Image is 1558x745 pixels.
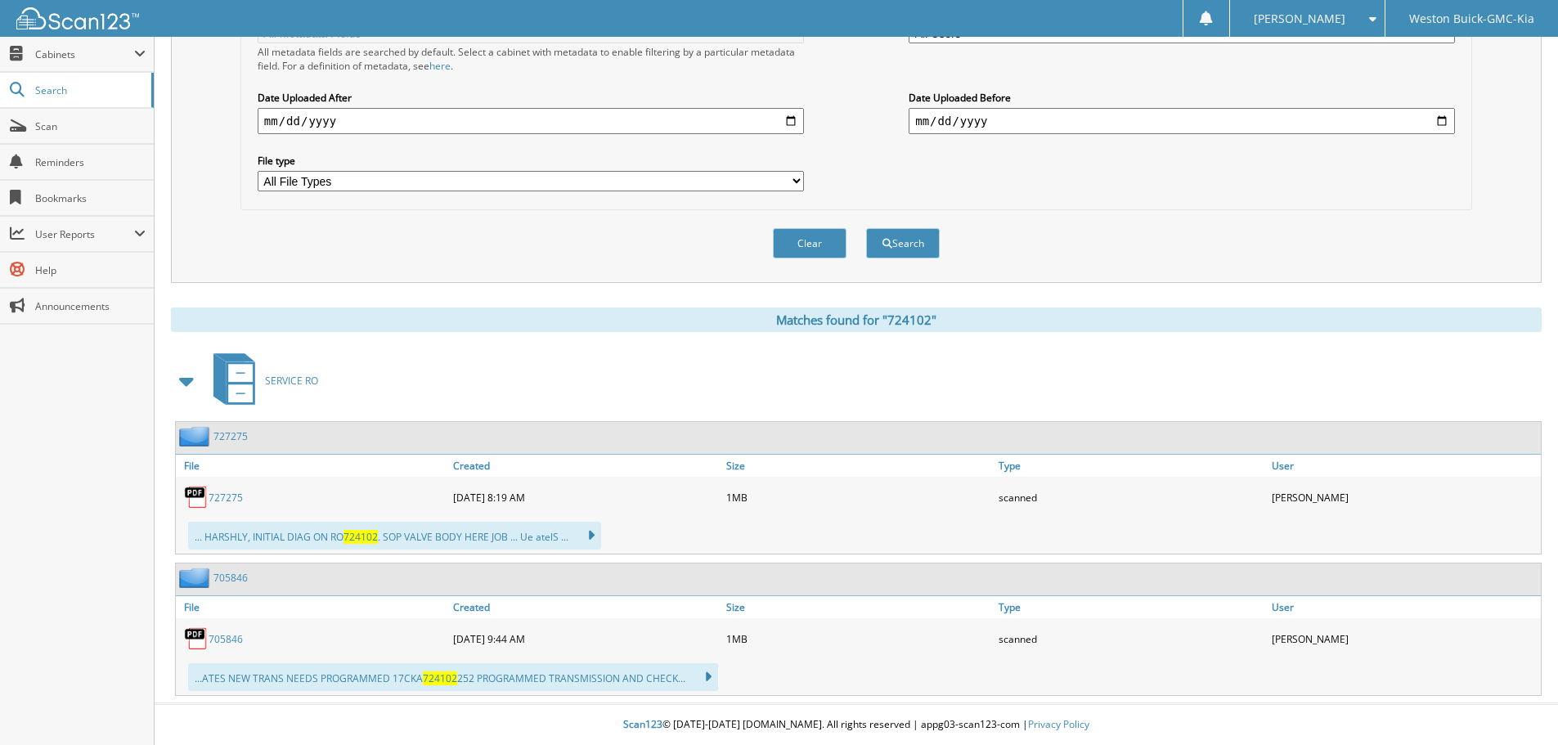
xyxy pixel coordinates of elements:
div: scanned [995,481,1268,514]
span: Scan [35,119,146,133]
a: Type [995,596,1268,618]
div: 1MB [722,622,995,655]
span: Cabinets [35,47,134,61]
div: [DATE] 8:19 AM [449,481,722,514]
a: Privacy Policy [1028,717,1089,731]
label: Date Uploaded Before [909,91,1455,105]
span: 724102 [423,671,457,685]
img: PDF.png [184,485,209,509]
div: [PERSON_NAME] [1268,481,1541,514]
a: Size [722,455,995,477]
a: Created [449,596,722,618]
a: File [176,455,449,477]
a: 727275 [209,491,243,505]
span: User Reports [35,227,134,241]
div: [PERSON_NAME] [1268,622,1541,655]
span: Reminders [35,155,146,169]
div: 1MB [722,481,995,514]
span: Bookmarks [35,191,146,205]
button: Clear [773,228,846,258]
img: PDF.png [184,626,209,651]
input: end [909,108,1455,134]
div: ...ATES NEW TRANS NEEDS PROGRAMMED 17CKA 252 PROGRAMMED TRANSMISSION AND CHECK... [188,663,718,691]
span: Search [35,83,143,97]
button: Search [866,228,940,258]
span: 724102 [343,530,378,544]
span: SERVICE RO [265,374,318,388]
div: Matches found for "724102" [171,307,1542,332]
div: [DATE] 9:44 AM [449,622,722,655]
div: scanned [995,622,1268,655]
span: [PERSON_NAME] [1254,14,1345,24]
img: scan123-logo-white.svg [16,7,139,29]
div: ... HARSHLY, INITIAL DIAG ON RO . SOP VALVE BODY HERE JOB ... Ue atelS ... [188,522,601,550]
span: Weston Buick-GMC-Kia [1409,14,1534,24]
div: © [DATE]-[DATE] [DOMAIN_NAME]. All rights reserved | appg03-scan123-com | [155,705,1558,745]
a: 705846 [213,571,248,585]
img: folder2.png [179,426,213,447]
input: start [258,108,804,134]
div: All metadata fields are searched by default. Select a cabinet with metadata to enable filtering b... [258,45,804,73]
a: User [1268,455,1541,477]
label: File type [258,154,804,168]
a: SERVICE RO [204,348,318,413]
a: User [1268,596,1541,618]
a: File [176,596,449,618]
a: Type [995,455,1268,477]
img: folder2.png [179,568,213,588]
a: 705846 [209,632,243,646]
span: Announcements [35,299,146,313]
a: here [429,59,451,73]
a: Created [449,455,722,477]
span: Scan123 [623,717,662,731]
a: 727275 [213,429,248,443]
iframe: Chat Widget [1476,666,1558,745]
label: Date Uploaded After [258,91,804,105]
span: Help [35,263,146,277]
a: Size [722,596,995,618]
